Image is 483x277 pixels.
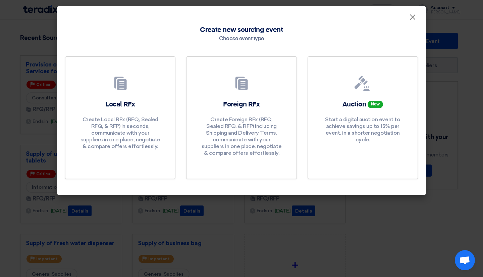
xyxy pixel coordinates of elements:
span: Create new sourcing event [200,25,283,35]
span: × [409,12,416,26]
a: Local RFx Create Local RFx (RFQ, Sealed RFQ, & RFP) in seconds, communicate with your suppliers i... [65,56,175,179]
h2: Foreign RFx [223,100,260,109]
a: Foreign RFx Create Foreign RFx (RFQ, Sealed RFQ, & RFP) including Shipping and Delivery Terms, co... [186,56,297,179]
div: Choose event type [219,35,264,43]
p: Create Foreign RFx (RFQ, Sealed RFQ, & RFP) including Shipping and Delivery Terms, communicate wi... [201,116,282,156]
a: Open chat [455,250,475,270]
p: Create Local RFx (RFQ, Sealed RFQ, & RFP) in seconds, communicate with your suppliers in one plac... [80,116,161,150]
button: Close [404,11,421,24]
span: Auction [342,101,366,108]
h2: Local RFx [105,100,135,109]
p: Start a digital auction event to achieve savings up to 15% per event, in a shorter negotiation cy... [322,116,403,143]
a: Auction New Start a digital auction event to achieve savings up to 15% per event, in a shorter ne... [308,56,418,179]
span: New [368,101,383,108]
